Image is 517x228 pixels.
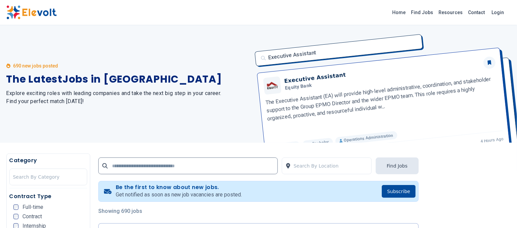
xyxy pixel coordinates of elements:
[9,192,88,200] h5: Contract Type
[6,89,251,105] h2: Explore exciting roles with leading companies and take the next big step in your career. Find you...
[376,157,419,174] button: Find Jobs
[6,73,251,85] h1: The Latest Jobs in [GEOGRAPHIC_DATA]
[116,184,242,191] h4: Be the first to know about new jobs.
[483,196,517,228] iframe: Chat Widget
[409,7,436,18] a: Find Jobs
[436,7,466,18] a: Resources
[382,185,416,198] button: Subscribe
[22,214,42,219] span: Contract
[488,6,508,19] a: Login
[390,7,409,18] a: Home
[13,214,19,219] input: Contract
[13,204,19,210] input: Full-time
[98,207,419,215] p: Showing 690 jobs
[6,5,57,19] img: Elevolt
[9,156,88,165] h5: Category
[116,191,242,199] p: Get notified as soon as new job vacancies are posted.
[466,7,488,18] a: Contact
[13,62,58,69] p: 690 new jobs posted
[22,204,43,210] span: Full-time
